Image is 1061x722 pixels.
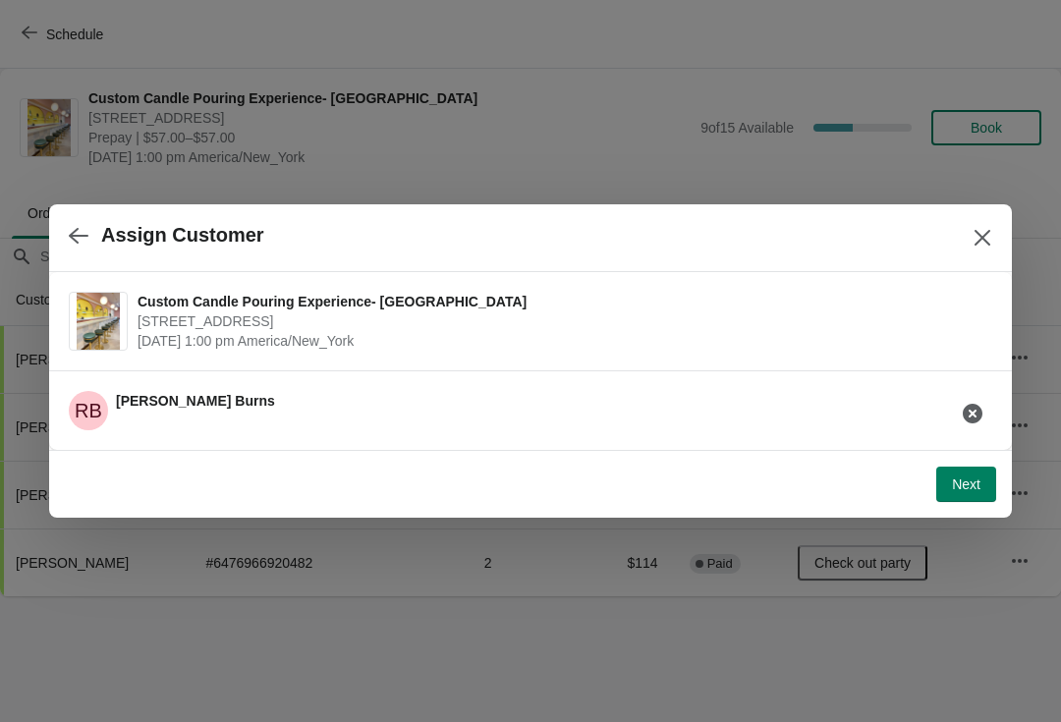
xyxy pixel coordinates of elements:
span: Reilly [69,391,108,430]
span: [DATE] 1:00 pm America/New_York [138,331,982,351]
text: RB [75,400,102,421]
span: Next [952,476,980,492]
h2: Assign Customer [101,224,264,247]
span: [PERSON_NAME] Burns [116,393,275,409]
button: Close [965,220,1000,255]
img: Custom Candle Pouring Experience- Delray Beach | 415 East Atlantic Avenue, Delray Beach, FL, USA ... [77,293,120,350]
button: Next [936,467,996,502]
span: Custom Candle Pouring Experience- [GEOGRAPHIC_DATA] [138,292,982,311]
span: [STREET_ADDRESS] [138,311,982,331]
